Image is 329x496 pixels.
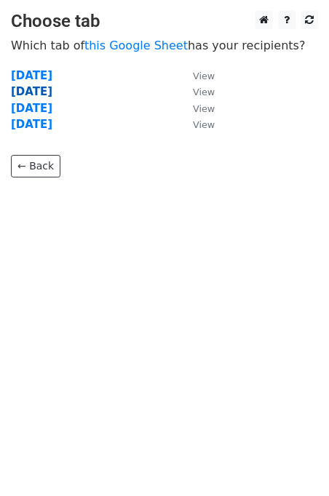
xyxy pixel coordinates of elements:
[11,118,52,131] a: [DATE]
[84,39,188,52] a: this Google Sheet
[178,85,215,98] a: View
[193,119,215,130] small: View
[11,155,60,177] a: ← Back
[11,85,52,98] a: [DATE]
[11,102,52,115] a: [DATE]
[11,69,52,82] a: [DATE]
[193,87,215,97] small: View
[178,102,215,115] a: View
[178,118,215,131] a: View
[11,11,318,32] h3: Choose tab
[178,69,215,82] a: View
[11,38,318,53] p: Which tab of has your recipients?
[193,71,215,81] small: View
[256,426,329,496] iframe: Chat Widget
[193,103,215,114] small: View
